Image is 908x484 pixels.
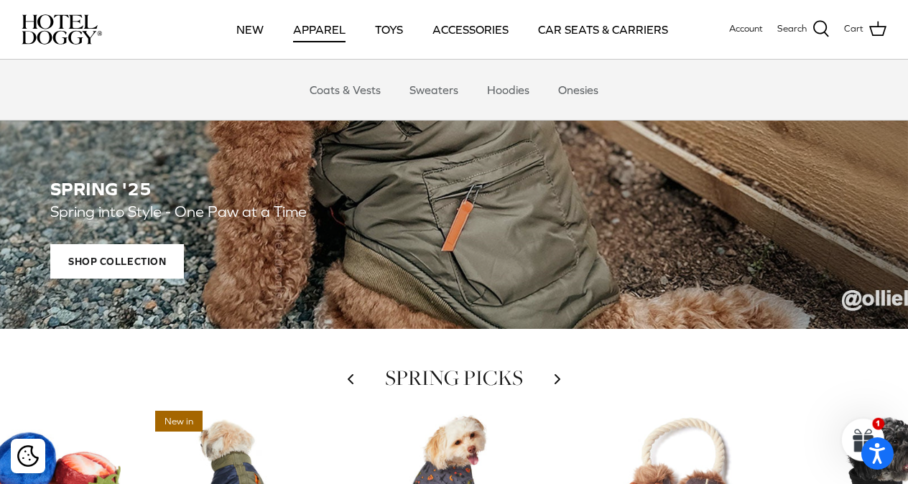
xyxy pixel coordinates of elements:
a: Account [729,22,763,37]
h2: SPRING '25 [50,179,858,200]
span: 15% off [573,411,624,432]
a: NEW [223,5,277,54]
button: Cookie policy [15,444,40,469]
a: SPRING PICKS [385,363,523,392]
a: CAR SEATS & CARRIERS [525,5,681,54]
a: Sweaters [397,68,471,111]
a: ACCESSORIES [420,5,522,54]
a: Hoodies [474,68,542,111]
a: APPAREL [280,5,358,54]
a: TOYS [362,5,416,54]
a: Search [777,20,830,39]
img: Cookie policy [17,445,39,467]
a: Onesies [545,68,611,111]
span: Shop Collection [50,245,184,279]
div: Primary navigation [213,5,690,54]
p: Spring into Style - One Paw at a Time [50,200,704,225]
span: 20% off [782,411,833,432]
img: hoteldoggycom [22,14,102,45]
span: New in [155,411,203,432]
span: Search [777,22,807,37]
div: Cookie policy [11,439,45,473]
span: Account [729,23,763,34]
a: Cart [844,20,886,39]
span: 15% off [364,411,415,432]
span: Cart [844,22,863,37]
a: Coats & Vests [297,68,394,111]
